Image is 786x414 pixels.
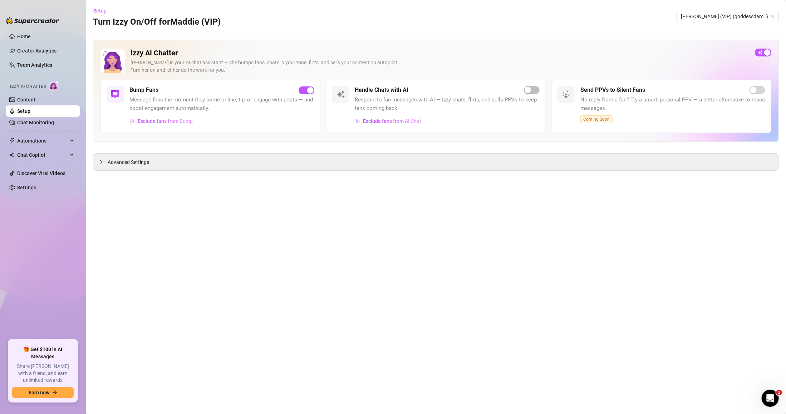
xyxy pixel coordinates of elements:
[131,59,749,74] div: [PERSON_NAME] is your AI chat assistant — she bumps fans, chats in your tone, flirts, and sells y...
[17,34,31,39] a: Home
[580,86,645,94] h5: Send PPVs to Silent Fans
[99,160,103,164] span: collapsed
[17,149,68,161] span: Chat Copilot
[762,390,779,407] iframe: Intercom live chat
[12,387,74,398] button: Earn nowarrow-right
[12,363,74,384] span: Share [PERSON_NAME] with a friend, and earn unlimited rewards
[52,390,57,395] span: arrow-right
[9,138,15,144] span: thunderbolt
[129,115,193,127] button: Exclude fans from Bump
[17,45,74,56] a: Creator Analytics
[129,96,314,113] span: Message fans the moment they come online, tip, or engage with posts — and boost engagement automa...
[138,118,193,124] span: Exclude fans from Bump
[17,120,54,125] a: Chat Monitoring
[355,115,422,127] button: Exclude fans from AI Chat
[776,390,782,395] span: 1
[17,135,68,146] span: Automations
[6,17,59,24] img: logo-BBDzfeDw.svg
[93,8,107,14] span: Setup
[17,185,36,190] a: Settings
[17,97,35,103] a: Content
[108,158,149,166] span: Advanced Settings
[130,119,135,124] img: svg%3e
[17,108,30,114] a: Setup
[100,49,125,73] img: Izzy AI Chatter
[12,346,74,360] span: 🎁 Get $100 in AI Messages
[29,390,49,395] span: Earn now
[93,5,112,16] button: Setup
[129,86,158,94] h5: Bump Fans
[355,96,540,113] span: Respond to fan messages with AI — Izzy chats, flirts, and sells PPVs to keep fans coming back.
[580,96,765,113] span: No reply from a fan? Try a smart, personal PPV — a better alternative to mass messages.
[99,158,108,166] div: collapsed
[336,90,345,99] img: svg%3e
[17,170,65,176] a: Discover Viral Videos
[363,118,422,124] span: Exclude fans from AI Chat
[17,62,52,68] a: Team Analytics
[93,16,221,28] h3: Turn Izzy On/Off for Maddie (VIP)
[355,86,409,94] h5: Handle Chats with AI
[562,90,570,99] img: svg%3e
[10,83,46,90] span: Izzy AI Chatter
[9,153,14,158] img: Chat Copilot
[681,11,775,22] span: Maddie (VIP) (goddessdam1)
[111,90,119,99] img: svg%3e
[49,80,60,91] img: AI Chatter
[355,119,360,124] img: svg%3e
[131,49,749,58] h2: Izzy AI Chatter
[580,115,613,123] span: Coming Soon
[771,14,775,19] span: team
